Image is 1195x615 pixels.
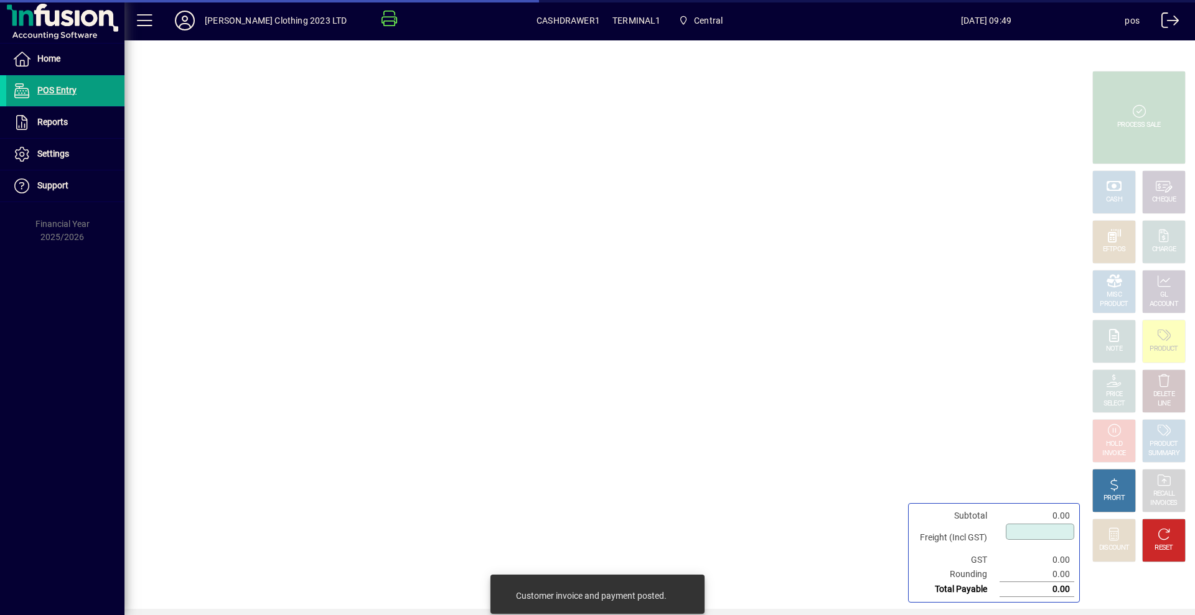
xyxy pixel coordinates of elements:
[673,9,728,32] span: Central
[1103,245,1126,254] div: EFTPOS
[205,11,347,30] div: [PERSON_NAME] Clothing 2023 LTD
[612,11,661,30] span: TERMINAL1
[1107,290,1122,300] div: MISC
[537,11,600,30] span: CASHDRAWER1
[6,107,124,138] a: Reports
[1000,582,1074,597] td: 0.00
[1099,543,1129,553] div: DISCOUNT
[1160,290,1168,300] div: GL
[1106,440,1122,449] div: HOLD
[1152,245,1176,254] div: CHARGE
[37,117,68,127] span: Reports
[1104,399,1125,409] div: SELECT
[165,9,205,32] button: Profile
[6,170,124,201] a: Support
[1152,195,1176,205] div: CHEQUE
[1158,399,1170,409] div: LINE
[694,11,723,30] span: Central
[914,553,1000,567] td: GST
[914,523,1000,553] td: Freight (Incl GST)
[37,149,69,159] span: Settings
[516,590,667,602] div: Customer invoice and payment posted.
[848,11,1125,30] span: [DATE] 09:49
[1000,553,1074,567] td: 0.00
[1150,499,1177,508] div: INVOICES
[1153,390,1174,399] div: DELETE
[1148,449,1179,458] div: SUMMARY
[1106,195,1122,205] div: CASH
[37,85,77,95] span: POS Entry
[914,509,1000,523] td: Subtotal
[914,567,1000,582] td: Rounding
[1000,567,1074,582] td: 0.00
[1100,300,1128,309] div: PRODUCT
[1150,344,1178,354] div: PRODUCT
[1150,440,1178,449] div: PRODUCT
[1102,449,1125,458] div: INVOICE
[1104,494,1125,503] div: PROFIT
[37,180,68,190] span: Support
[6,44,124,75] a: Home
[1106,344,1122,354] div: NOTE
[1153,489,1175,499] div: RECALL
[37,53,60,63] span: Home
[1125,11,1140,30] div: pos
[1152,2,1179,43] a: Logout
[914,582,1000,597] td: Total Payable
[1106,390,1123,399] div: PRICE
[1117,121,1161,130] div: PROCESS SALE
[1000,509,1074,523] td: 0.00
[1150,300,1178,309] div: ACCOUNT
[1155,543,1173,553] div: RESET
[6,139,124,170] a: Settings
